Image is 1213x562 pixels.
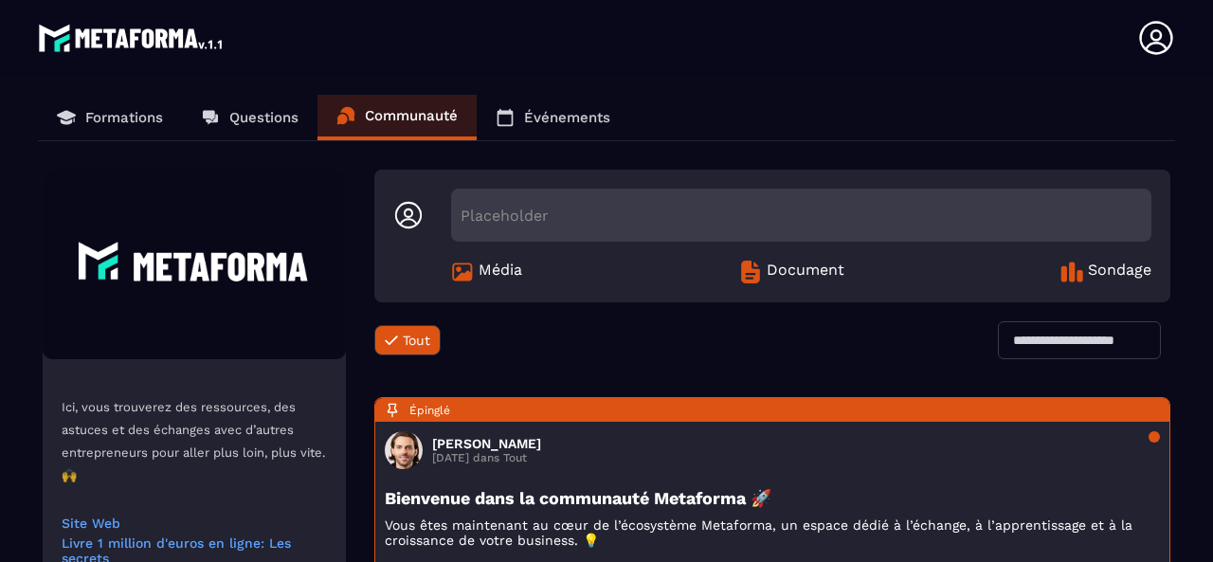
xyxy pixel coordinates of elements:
[385,488,1160,508] h3: Bienvenue dans la communauté Metaforma 🚀
[365,107,458,124] p: Communauté
[38,95,182,140] a: Formations
[62,396,327,487] p: Ici, vous trouverez des ressources, des astuces et des échanges avec d’autres entrepreneurs pour ...
[317,95,477,140] a: Communauté
[403,333,430,348] span: Tout
[524,109,610,126] p: Événements
[62,516,327,531] a: Site Web
[1088,261,1151,283] span: Sondage
[479,261,522,283] span: Média
[451,189,1151,242] div: Placeholder
[182,95,317,140] a: Questions
[38,19,226,57] img: logo
[477,95,629,140] a: Événements
[85,109,163,126] p: Formations
[229,109,299,126] p: Questions
[767,261,844,283] span: Document
[432,436,541,451] h3: [PERSON_NAME]
[409,404,450,417] span: Épinglé
[43,170,346,359] img: Community background
[432,451,541,464] p: [DATE] dans Tout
